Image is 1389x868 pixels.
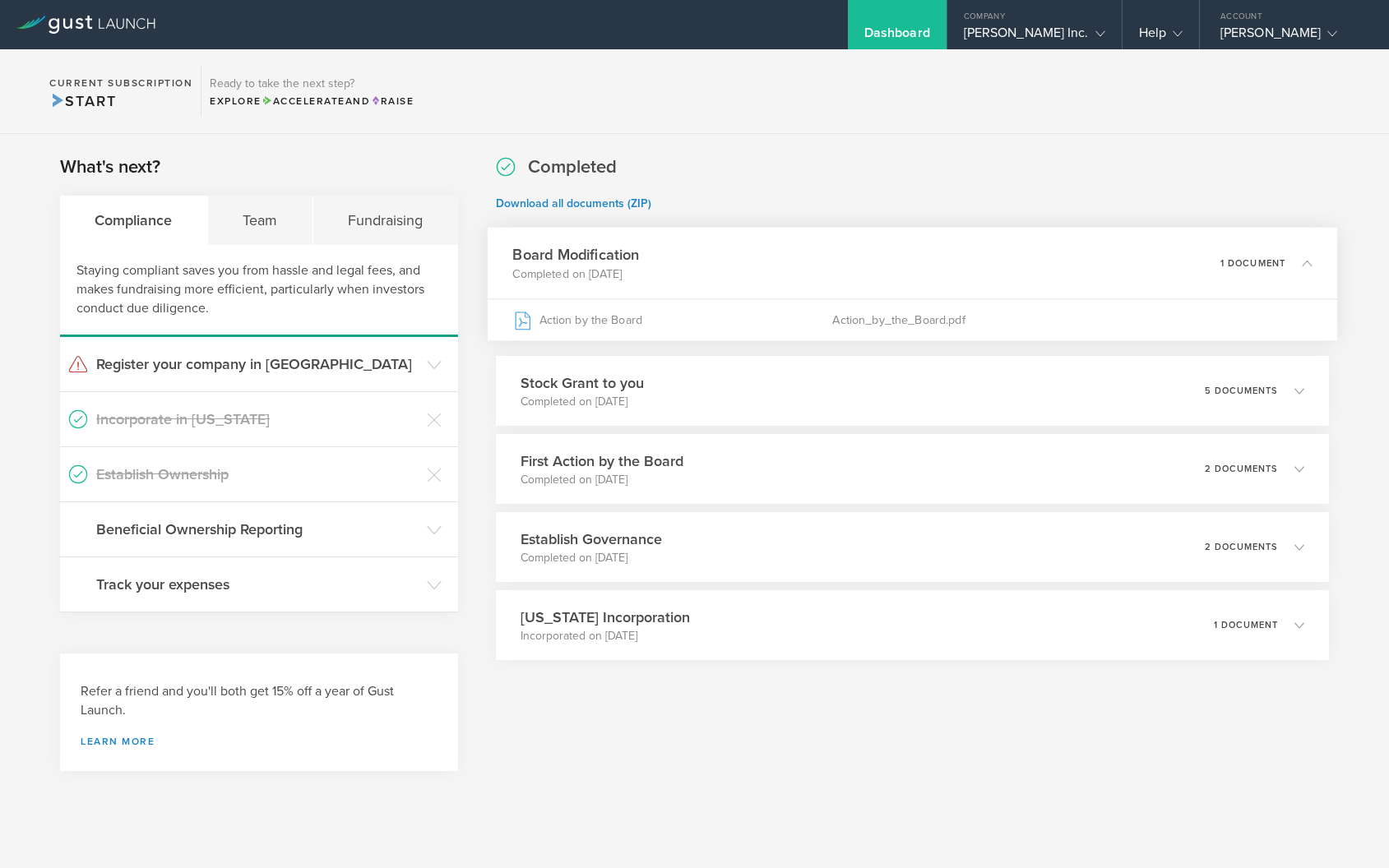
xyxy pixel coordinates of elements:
p: Incorporated on [DATE] [521,628,690,644]
div: Help [1139,25,1183,49]
div: Compliance [60,196,208,245]
div: Team [208,196,313,245]
p: 2 documents [1205,542,1278,552]
p: 1 document [1220,258,1285,267]
div: Action by the Board [512,299,832,340]
p: Completed on [DATE] [521,394,644,410]
p: 2 documents [1205,464,1278,473]
div: Fundraising [313,196,458,245]
div: [PERSON_NAME] Inc. [964,25,1105,49]
h2: Completed [528,155,617,179]
h3: Ready to take the next step? [210,78,414,90]
h3: First Action by the Board [521,450,683,472]
h3: Track your expenses [96,574,419,595]
h3: Register your company in [GEOGRAPHIC_DATA] [96,353,419,375]
h3: Board Modification [512,244,639,266]
a: Download all documents (ZIP) [496,196,651,210]
span: and [262,95,371,107]
h3: Establish Ownership [96,464,419,485]
a: Learn more [81,736,438,746]
p: 1 document [1214,621,1278,630]
div: Dashboard [864,25,930,49]
p: Completed on [DATE] [521,472,683,488]
h3: [US_STATE] Incorporation [521,607,690,628]
h3: Stock Grant to you [521,372,644,394]
h3: Beneficial Ownership Reporting [96,519,419,540]
h3: Establish Governance [521,529,662,550]
h3: Refer a friend and you'll both get 15% off a year of Gust Launch. [81,682,438,720]
p: Completed on [DATE] [512,265,639,282]
h2: Current Subscription [49,78,192,88]
div: [PERSON_NAME] [1220,25,1360,49]
span: Accelerate [262,95,345,107]
div: Action_by_the_Board.pdf [832,299,1312,340]
p: Completed on [DATE] [521,550,662,566]
span: Raise [370,95,414,107]
div: Staying compliant saves you from hassle and legal fees, and makes fundraising more efficient, par... [60,245,458,337]
h2: What's next? [60,155,160,179]
span: Start [49,92,116,110]
div: Explore [210,94,414,108]
div: Ready to take the next step?ExploreAccelerateandRaise [201,66,422,117]
p: 5 documents [1205,386,1278,395]
h3: Incorporate in [US_STATE] [96,409,419,430]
